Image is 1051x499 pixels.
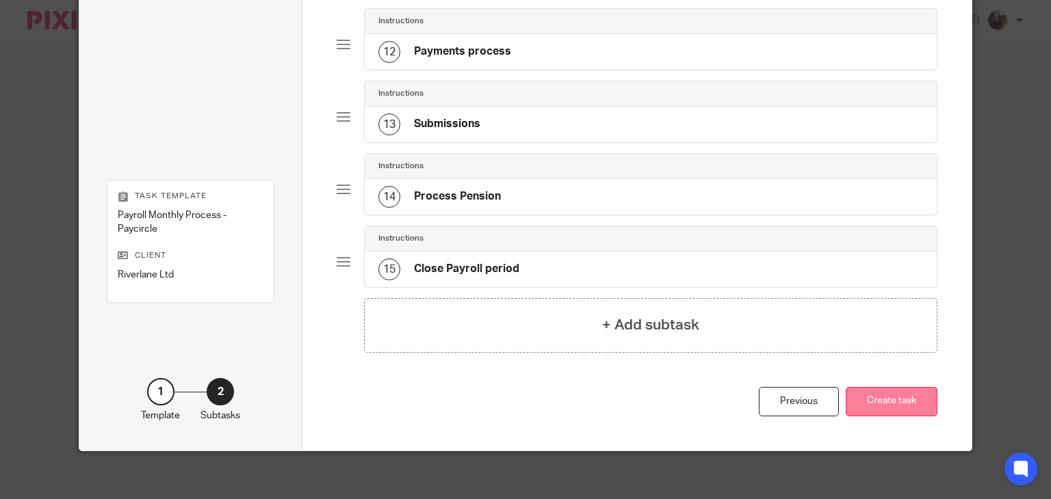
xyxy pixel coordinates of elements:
[759,387,839,416] div: Previous
[118,208,263,237] p: Payroll Monthly Process - Paycircle
[378,161,424,172] h4: Instructions
[602,314,699,336] h4: + Add subtask
[414,262,519,276] h4: Close Payroll period
[378,186,400,208] div: 14
[378,16,424,27] h4: Instructions
[378,233,424,244] h4: Instructions
[378,88,424,99] h4: Instructions
[846,387,937,416] button: Create task
[118,250,263,261] p: Client
[118,191,263,202] p: Task template
[141,409,180,422] p: Template
[200,409,240,422] p: Subtasks
[378,258,400,280] div: 15
[414,117,480,131] h4: Submissions
[147,378,174,405] div: 1
[207,378,234,405] div: 2
[378,41,400,63] div: 12
[414,189,501,204] h4: Process Pension
[118,268,263,282] p: Riverlane Ltd
[414,44,511,59] h4: Payments process
[378,113,400,135] div: 13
